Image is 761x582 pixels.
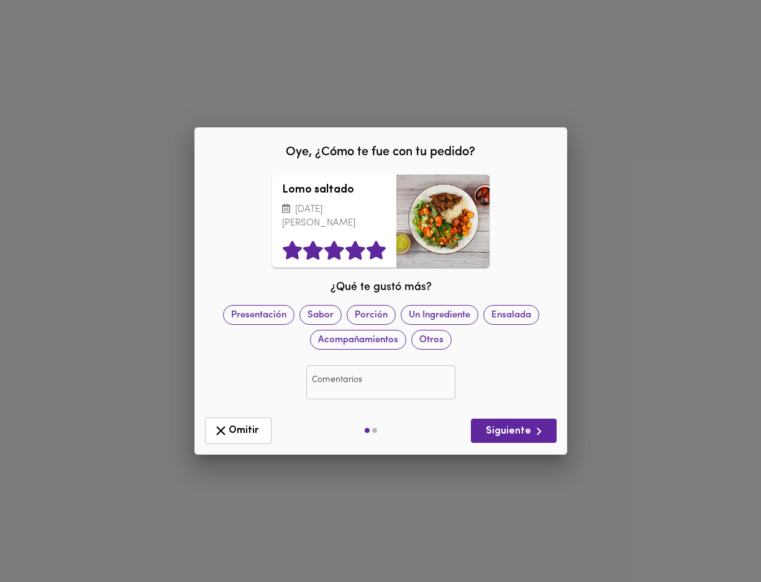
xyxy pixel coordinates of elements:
button: Siguiente [471,419,557,443]
button: Omitir [205,417,271,444]
span: Presentación [223,308,293,321]
div: Presentación [222,305,294,325]
span: Sabor [299,308,340,321]
p: [DATE][PERSON_NAME] [282,203,386,231]
iframe: Messagebird Livechat Widget [689,510,749,570]
span: Otros [412,333,451,346]
span: Omitir [213,423,263,439]
div: Sabor [299,305,341,325]
div: Acompañamientos [310,330,406,350]
span: Ensalada [483,308,538,321]
span: Acompañamientos [311,333,406,346]
h3: Lomo saltado [282,184,386,197]
span: Oye, ¿Cómo te fue con tu pedido? [286,146,475,158]
div: Un Ingrediente [400,305,478,325]
span: Siguiente [481,424,547,439]
span: Un Ingrediente [401,308,477,321]
div: Porción [346,305,395,325]
div: ¿Qué te gustó más? [211,274,551,296]
div: Ensalada [483,305,539,325]
span: Porción [347,308,394,321]
div: Otros [411,330,452,350]
div: Lomo saltado [396,175,490,268]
